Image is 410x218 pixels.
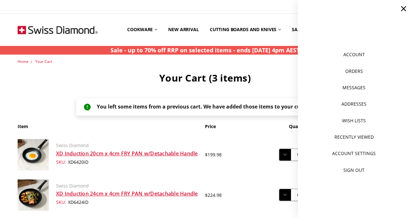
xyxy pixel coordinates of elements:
[56,159,198,166] dd: XD6420iD
[267,123,330,135] th: Quantity
[97,103,327,110] span: You left some items from a previous cart. We have added those items to your current cart.
[305,129,403,145] a: Recently Viewed
[205,123,267,135] th: Price
[56,182,198,189] p: Swiss Diamond
[305,113,403,129] a: Wish Lists
[56,199,198,206] dd: XD6424iD
[305,63,403,79] a: Orders
[204,15,287,44] a: Cutting boards and knives
[56,159,66,166] dt: SKU:
[18,59,29,64] a: Home
[18,14,98,46] img: Free Shipping On Every Order
[18,72,392,84] h1: Your Cart (3 items)
[305,145,403,161] a: Account Settings
[56,199,66,206] dt: SKU:
[286,15,308,44] a: Sale
[205,192,222,198] span: $224.98
[35,59,52,64] a: Your Cart
[163,15,204,44] a: New arrival
[18,123,205,135] th: Item
[56,190,198,197] a: XD Induction 24cm x 4cm FRY PAN w/Detachable Handle
[205,152,222,158] span: $199.98
[18,179,49,211] img: XD Induction 24cm x 4cm FRY PAN w/Detachable Handle
[305,80,403,96] a: Messages
[56,142,198,149] p: Swiss Diamond
[122,15,163,44] a: Cookware
[340,47,368,63] a: Account
[305,96,403,112] a: Addresses
[56,150,198,157] a: XD Induction 20cm x 4cm FRY PAN w/Detachable Handle
[305,162,403,178] a: Sign out
[18,139,49,170] img: 20cm fry pan with detachable handle with egg
[111,46,299,54] strong: Sale - up to 70% off RRP on selected items - ends [DATE] 4pm AEST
